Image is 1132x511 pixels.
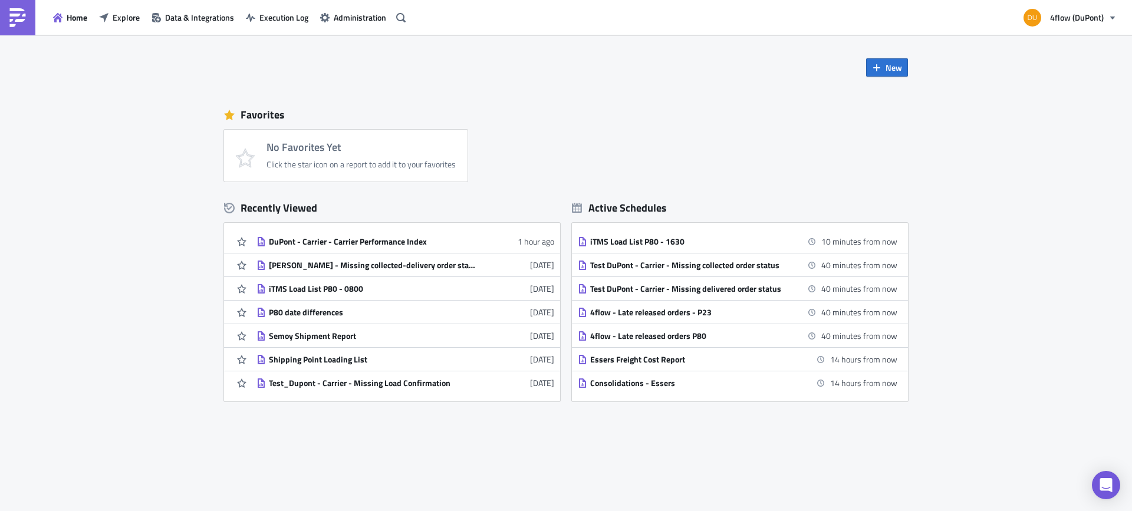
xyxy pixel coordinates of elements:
div: Test DuPont - Carrier - Missing delivered order status [590,283,797,294]
time: 2025-09-22T13:13:53Z [518,235,554,248]
span: 4flow (DuPont) [1050,11,1104,24]
a: Test DuPont - Carrier - Missing delivered order status40 minutes from now [578,277,897,300]
img: PushMetrics [8,8,27,27]
a: 4flow - Late released orders - P2340 minutes from now [578,301,897,324]
button: Execution Log [240,8,314,27]
span: Home [67,11,87,24]
div: iTMS Load List P80 - 0800 [269,283,475,294]
div: P80 date differences [269,307,475,318]
div: Test DuPont - Carrier - Missing collected order status [590,260,797,271]
div: Click the star icon on a report to add it to your favorites [266,159,456,170]
a: 4flow - Late released orders P8040 minutes from now [578,324,897,347]
div: iTMS Load List P80 - 1630 [590,236,797,247]
button: Administration [314,8,392,27]
img: Avatar [1022,8,1042,28]
div: DuPont - Carrier - Carrier Performance Index [269,236,475,247]
button: Explore [93,8,146,27]
div: Shipping Point Loading List [269,354,475,365]
a: Test_Dupont - Carrier - Missing Load Confirmation[DATE] [256,371,554,394]
span: Execution Log [259,11,308,24]
div: Active Schedules [572,201,667,215]
time: 2025-09-22 16:30 [821,235,897,248]
a: Shipping Point Loading List[DATE] [256,348,554,371]
time: 2025-09-16T12:32:36Z [530,377,554,389]
span: Explore [113,11,140,24]
a: Consolidations - Essers14 hours from now [578,371,897,394]
a: iTMS Load List P80 - 0800[DATE] [256,277,554,300]
div: Consolidations - Essers [590,378,797,388]
time: 2025-09-19T14:50:59Z [530,259,554,271]
div: Favorites [224,106,908,124]
a: [PERSON_NAME] - Missing collected-delivery order status[DATE] [256,253,554,276]
a: DuPont - Carrier - Carrier Performance Index1 hour ago [256,230,554,253]
div: Open Intercom Messenger [1092,471,1120,499]
time: 2025-09-22 17:00 [821,282,897,295]
div: Recently Viewed [224,199,560,217]
a: Test DuPont - Carrier - Missing collected order status40 minutes from now [578,253,897,276]
time: 2025-09-23 06:00 [830,353,897,365]
span: New [886,61,902,74]
button: New [866,58,908,77]
div: 4flow - Late released orders P80 [590,331,797,341]
time: 2025-09-22 17:00 [821,259,897,271]
div: 4flow - Late released orders - P23 [590,307,797,318]
span: Data & Integrations [165,11,234,24]
button: 4flow (DuPont) [1016,5,1123,31]
a: iTMS Load List P80 - 163010 minutes from now [578,230,897,253]
button: Home [47,8,93,27]
div: [PERSON_NAME] - Missing collected-delivery order status [269,260,475,271]
time: 2025-09-22 17:00 [821,306,897,318]
time: 2025-09-16T12:33:13Z [530,353,554,365]
time: 2025-09-16T12:33:38Z [530,329,554,342]
time: 2025-09-16T12:34:08Z [530,282,554,295]
time: 2025-09-16T12:33:52Z [530,306,554,318]
a: Semoy Shipment Report[DATE] [256,324,554,347]
div: Essers Freight Cost Report [590,354,797,365]
button: Data & Integrations [146,8,240,27]
a: Essers Freight Cost Report14 hours from now [578,348,897,371]
time: 2025-09-22 17:00 [821,329,897,342]
span: Administration [334,11,386,24]
a: P80 date differences[DATE] [256,301,554,324]
div: Test_Dupont - Carrier - Missing Load Confirmation [269,378,475,388]
div: Semoy Shipment Report [269,331,475,341]
time: 2025-09-23 06:00 [830,377,897,389]
h4: No Favorites Yet [266,141,456,153]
